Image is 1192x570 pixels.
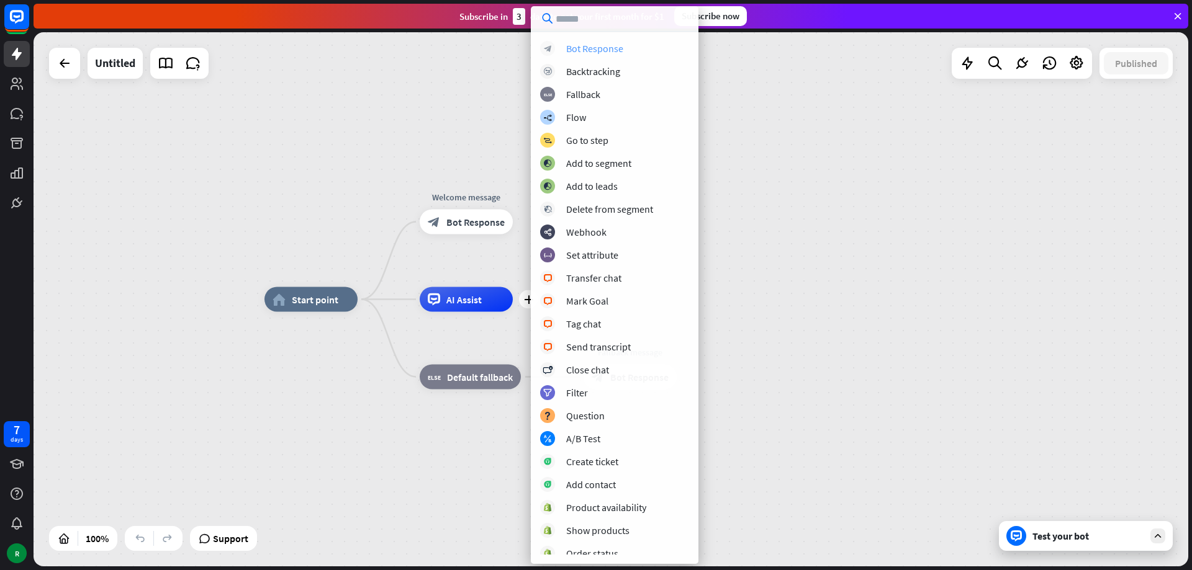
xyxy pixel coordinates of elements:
div: Create ticket [566,455,618,468]
div: Welcome message [410,191,522,203]
span: Start point [292,293,338,306]
div: Filter [566,386,588,399]
div: Backtracking [566,65,620,78]
button: Published [1104,52,1168,74]
div: Add to leads [566,180,618,192]
div: Question [566,409,605,422]
i: block_fallback [544,91,552,99]
i: block_goto [543,136,552,145]
div: Add to segment [566,157,631,169]
i: block_livechat [543,274,553,282]
i: block_bot_response [544,45,552,53]
i: block_delete_from_segment [544,205,552,213]
span: Default fallback [447,371,513,383]
i: block_add_to_segment [543,159,552,167]
div: Subscribe in days to get your first month for $1 [459,8,664,25]
i: block_question [544,412,551,420]
div: 3 [513,8,525,25]
div: R [7,543,27,563]
a: 7 days [4,421,30,447]
span: Bot Response [446,216,505,228]
span: AI Assist [446,293,482,306]
i: block_backtracking [544,68,552,76]
div: 100% [82,528,112,548]
div: Subscribe now [674,6,747,26]
div: Bot Response [566,42,623,55]
i: block_add_to_segment [543,182,552,190]
div: Add contact [566,478,616,491]
div: Transfer chat [566,272,621,284]
div: Untitled [95,48,135,79]
div: Show products [566,524,630,537]
i: webhooks [544,228,552,236]
div: Tag chat [566,318,601,330]
i: block_fallback [428,371,441,383]
div: Set attribute [566,249,618,261]
div: Close chat [566,363,609,376]
div: Fallback [566,88,600,100]
i: block_livechat [543,297,553,305]
i: home_2 [273,293,286,306]
i: block_livechat [543,343,553,351]
div: Go to step [566,134,608,146]
i: block_livechat [543,320,553,328]
i: filter [543,389,552,397]
i: block_ab_testing [544,435,552,443]
i: block_bot_response [428,216,440,228]
button: Open LiveChat chat widget [10,5,47,42]
i: builder_tree [543,114,552,122]
div: 7 [14,424,20,435]
div: Mark Goal [566,295,608,307]
div: Send transcript [566,341,631,353]
i: plus [524,295,533,304]
div: A/B Test [566,432,600,445]
div: days [11,435,23,444]
div: Webhook [566,226,607,238]
span: Support [213,528,248,548]
div: Test your bot [1032,530,1144,542]
div: Product availability [566,501,646,514]
div: Delete from segment [566,203,653,215]
i: block_close_chat [543,366,553,374]
i: block_set_attribute [544,251,552,259]
div: Order status [566,547,618,559]
div: Flow [566,111,586,123]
